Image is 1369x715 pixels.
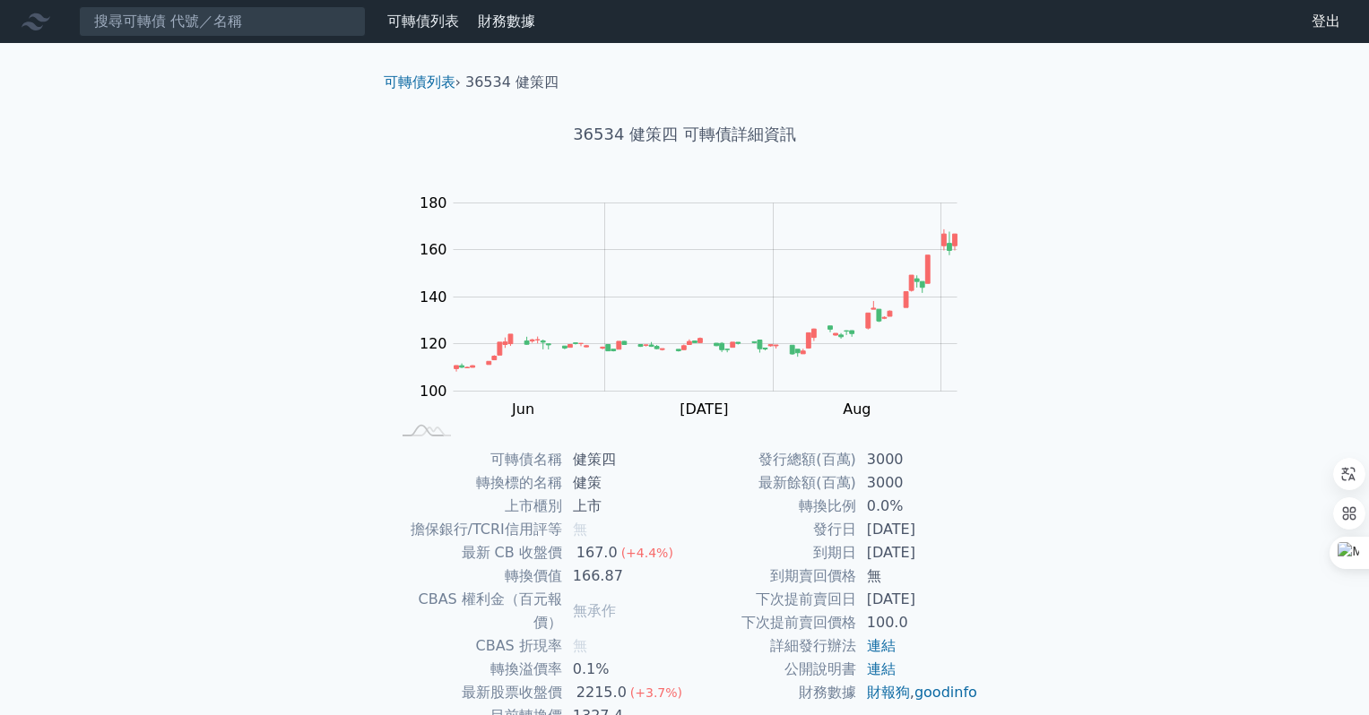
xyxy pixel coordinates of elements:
[856,564,979,588] td: 無
[685,611,856,634] td: 下次提前賣回價格
[420,241,447,258] tspan: 160
[856,541,979,564] td: [DATE]
[1279,629,1369,715] div: 聊天小工具
[867,660,896,677] a: 連結
[391,541,562,564] td: 最新 CB 收盤價
[685,495,856,518] td: 轉換比例
[420,335,447,352] tspan: 120
[843,401,871,418] tspan: Aug
[685,564,856,588] td: 到期賣回價格
[391,518,562,541] td: 擔保銀行/TCRI信用評等
[685,448,856,471] td: 發行總額(百萬)
[680,401,728,418] tspan: [DATE]
[685,541,856,564] td: 到期日
[391,634,562,658] td: CBAS 折現率
[573,637,587,654] span: 無
[856,681,979,704] td: ,
[856,471,979,495] td: 3000
[630,685,682,700] span: (+3.7%)
[391,448,562,471] td: 可轉債名稱
[384,73,455,90] a: 可轉債列表
[856,588,979,611] td: [DATE]
[685,518,856,541] td: 發行日
[856,448,979,471] td: 3000
[391,658,562,681] td: 轉換溢價率
[562,564,685,588] td: 166.87
[867,684,910,701] a: 財報狗
[511,401,534,418] tspan: Jun
[387,13,459,30] a: 可轉債列表
[391,588,562,634] td: CBAS 權利金（百元報價）
[1279,629,1369,715] iframe: Chat Widget
[420,289,447,306] tspan: 140
[685,634,856,658] td: 詳細發行辦法
[79,6,366,37] input: 搜尋可轉債 代號／名稱
[465,72,559,93] li: 36534 健策四
[856,611,979,634] td: 100.0
[562,495,685,518] td: 上市
[391,471,562,495] td: 轉換標的名稱
[411,194,984,418] g: Chart
[685,658,856,681] td: 公開說明書
[391,564,562,588] td: 轉換價值
[914,684,977,701] a: goodinfo
[867,637,896,654] a: 連結
[369,122,1001,147] h1: 36534 健策四 可轉債詳細資訊
[573,602,616,619] span: 無承作
[856,518,979,541] td: [DATE]
[562,448,685,471] td: 健策四
[685,471,856,495] td: 最新餘額(百萬)
[621,546,673,560] span: (+4.4%)
[573,521,587,538] span: 無
[420,383,447,400] tspan: 100
[420,194,447,211] tspan: 180
[1297,7,1355,36] a: 登出
[573,681,630,704] div: 2215.0
[478,13,535,30] a: 財務數據
[685,588,856,611] td: 下次提前賣回日
[391,681,562,704] td: 最新股票收盤價
[384,72,461,93] li: ›
[573,541,621,564] div: 167.0
[562,471,685,495] td: 健策
[685,681,856,704] td: 財務數據
[856,495,979,518] td: 0.0%
[562,658,685,681] td: 0.1%
[391,495,562,518] td: 上市櫃別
